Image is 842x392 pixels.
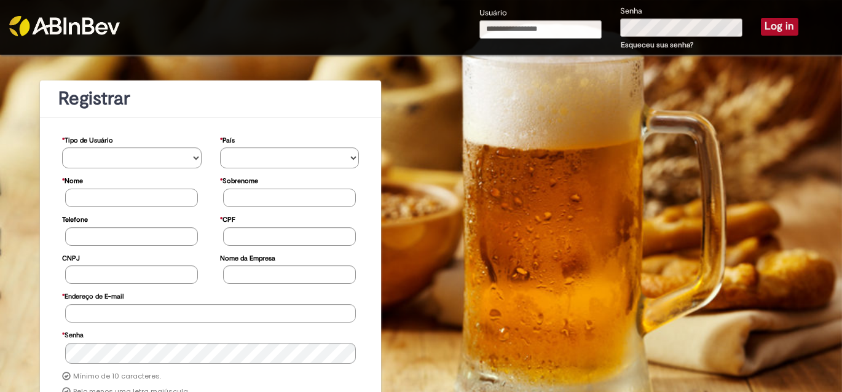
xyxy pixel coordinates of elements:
label: Endereço de E-mail [62,286,124,304]
label: Tipo de Usuário [62,130,113,148]
img: ABInbev-white.png [9,16,120,36]
label: Sobrenome [220,171,258,189]
label: Telefone [62,210,88,227]
label: Usuário [479,7,507,19]
label: Nome da Empresa [220,248,275,266]
label: CNPJ [62,248,80,266]
label: Senha [620,6,642,17]
label: País [220,130,235,148]
label: Senha [62,325,84,343]
label: Nome [62,171,83,189]
button: Log in [761,18,798,35]
label: Mínimo de 10 caracteres. [73,372,161,382]
h1: Registrar [58,88,363,109]
label: CPF [220,210,235,227]
a: Esqueceu sua senha? [621,40,693,50]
